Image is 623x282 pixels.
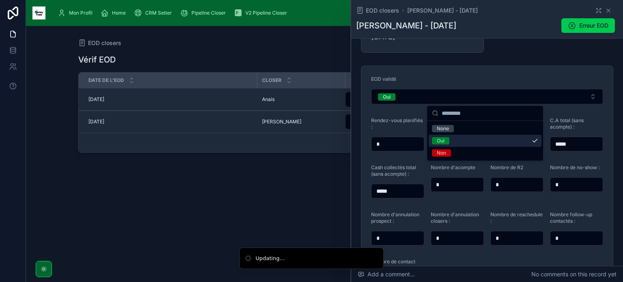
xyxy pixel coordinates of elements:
[131,6,178,20] a: CRM Setter
[262,96,340,103] a: Anais
[88,96,252,103] a: [DATE]
[145,10,172,16] span: CRM Setter
[88,118,252,125] a: [DATE]
[88,118,104,125] span: [DATE]
[78,54,116,65] h1: Vérif EOD
[232,6,293,20] a: V2 Pipeline Closer
[371,164,416,177] span: Cash collectés total (sans acompte) :
[88,77,124,84] span: Date de l'EOD
[431,211,479,224] span: Nombre d'annulation closers :
[88,96,104,103] span: [DATE]
[345,92,561,107] a: Select Button
[490,211,543,224] span: Nombre de reschedule :
[371,258,415,271] span: Nombre de contact perdu
[550,211,592,224] span: Nombre follow-up contactés :
[550,117,584,130] span: C.A total (sans acompte) :
[98,6,131,20] a: Home
[437,137,445,144] div: Oui
[371,117,423,130] span: Rendez-vous planifiés :
[256,254,285,263] div: Updating...
[427,121,543,161] div: Suggestions
[262,96,275,103] span: Anais
[32,6,45,19] img: App logo
[262,118,301,125] span: [PERSON_NAME]
[383,93,391,101] div: Oui
[262,118,340,125] a: [PERSON_NAME]
[55,6,98,20] a: Mon Profil
[371,211,419,224] span: Nombre d'annulation prospect :
[191,10,226,16] span: Pipeline Closer
[346,114,561,129] button: Select Button
[245,10,287,16] span: V2 Pipeline Closer
[78,39,121,47] a: EOD closers
[437,149,446,157] div: Non
[550,164,600,170] span: Nombre de no-show :
[346,92,561,107] button: Select Button
[431,164,475,170] span: Nombre d'acompte
[371,89,603,104] button: Select Button
[69,10,92,16] span: Mon Profil
[52,4,591,22] div: scrollable content
[88,39,121,47] span: EOD closers
[490,164,523,170] span: Nombre de R2
[345,114,561,129] a: Select Button
[366,6,399,15] span: EOD closers
[371,76,396,82] span: EOD validé
[579,22,608,30] span: Erreur EOD
[407,6,478,15] a: [PERSON_NAME] - [DATE]
[437,125,449,132] div: None
[356,20,456,31] h1: [PERSON_NAME] - [DATE]
[112,10,126,16] span: Home
[358,270,415,278] span: Add a comment...
[350,77,379,84] span: EOD validé
[262,77,281,84] span: Closer
[178,6,232,20] a: Pipeline Closer
[561,18,615,33] button: Erreur EOD
[356,6,399,15] a: EOD closers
